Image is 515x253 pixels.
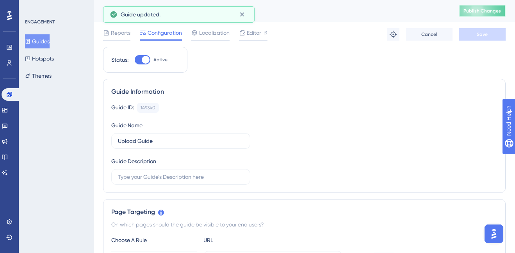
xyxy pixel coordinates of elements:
[459,5,506,17] button: Publish Changes
[111,220,497,229] div: On which pages should the guide be visible to your end users?
[148,28,182,37] span: Configuration
[482,222,506,246] iframe: UserGuiding AI Assistant Launcher
[25,34,50,48] button: Guides
[141,105,155,111] div: 149340
[118,173,244,181] input: Type your Guide’s Description here
[477,31,488,37] span: Save
[459,28,506,41] button: Save
[103,5,439,16] div: Upload Guide
[25,69,52,83] button: Themes
[153,57,168,63] span: Active
[203,235,289,245] div: URL
[111,207,497,217] div: Page Targeting
[406,28,453,41] button: Cancel
[121,10,160,19] span: Guide updated.
[25,19,55,25] div: ENGAGEMENT
[247,28,261,37] span: Editor
[421,31,437,37] span: Cancel
[18,2,49,11] span: Need Help?
[111,121,143,130] div: Guide Name
[111,157,156,166] div: Guide Description
[111,55,128,64] div: Status:
[111,28,130,37] span: Reports
[25,52,54,66] button: Hotspots
[111,235,197,245] div: Choose A Rule
[111,103,134,113] div: Guide ID:
[463,8,501,14] span: Publish Changes
[111,87,497,96] div: Guide Information
[118,137,244,145] input: Type your Guide’s Name here
[199,28,230,37] span: Localization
